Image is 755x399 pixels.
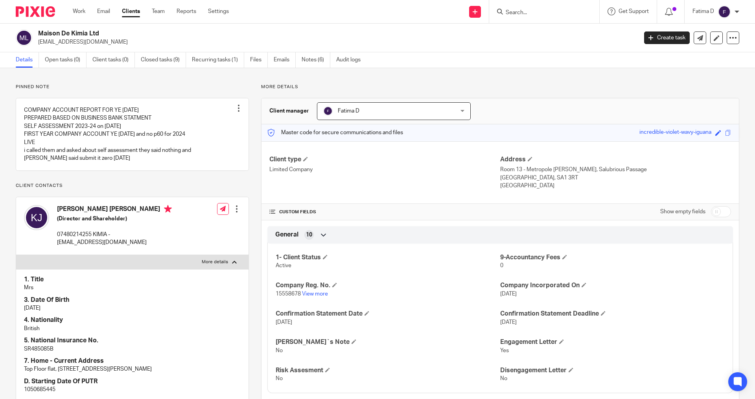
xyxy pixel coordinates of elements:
[639,128,711,137] div: incredible-violet-wavy-iguana
[24,304,241,312] p: [DATE]
[24,365,241,373] p: Top Floor flat, [STREET_ADDRESS][PERSON_NAME]
[276,338,500,346] h4: [PERSON_NAME]`s Note
[276,376,283,381] span: No
[302,52,330,68] a: Notes (6)
[500,253,725,262] h4: 9-Accountancy Fees
[24,386,241,393] p: 1050685445
[619,9,649,14] span: Get Support
[38,30,514,38] h2: Maison De Kimia Ltd
[500,366,725,375] h4: Disengagement Letter
[500,320,517,325] span: [DATE]
[24,316,241,324] h4: 4. Nationality
[57,238,172,246] p: [EMAIL_ADDRESS][DOMAIN_NAME]
[24,377,241,386] h4: D. Starting Date Of PUTR
[141,52,186,68] a: Closed tasks (9)
[302,291,328,297] a: View more
[276,320,292,325] span: [DATE]
[152,7,165,15] a: Team
[24,296,241,304] h4: 3. Date Of Birth
[500,291,517,297] span: [DATE]
[269,209,500,215] h4: CUSTOM FIELDS
[323,106,333,116] img: svg%3E
[500,155,731,164] h4: Address
[202,259,228,265] p: More details
[500,166,731,174] p: Room 13 - Metropole [PERSON_NAME], Salubrious Passage
[692,7,714,15] p: Fatima D
[276,366,500,375] h4: Risk Assesment
[660,208,705,216] label: Show empty fields
[338,108,359,114] span: Fatima D
[24,357,241,365] h4: 7. Home - Current Address
[500,174,731,182] p: [GEOGRAPHIC_DATA], SA1 3RT
[500,263,503,268] span: 0
[177,7,196,15] a: Reports
[24,205,49,230] img: svg%3E
[269,107,309,115] h3: Client manager
[306,231,312,239] span: 10
[250,52,268,68] a: Files
[24,284,241,292] p: Mrs
[276,263,291,268] span: Active
[505,9,576,17] input: Search
[73,7,85,15] a: Work
[500,376,507,381] span: No
[500,281,725,290] h4: Company Incorporated On
[192,52,244,68] a: Recurring tasks (1)
[45,52,87,68] a: Open tasks (0)
[275,231,298,239] span: General
[261,84,739,90] p: More details
[500,310,725,318] h4: Confirmation Statement Deadline
[24,345,241,353] p: SR485085B
[16,52,39,68] a: Details
[24,275,241,284] h4: 1. Title
[269,166,500,174] p: Limited Company
[92,52,135,68] a: Client tasks (0)
[57,231,172,238] p: 07480214255 KIMIA -
[274,52,296,68] a: Emails
[269,155,500,164] h4: Client type
[276,281,500,290] h4: Company Reg. No.
[718,6,731,18] img: svg%3E
[16,6,55,17] img: Pixie
[24,336,241,345] h4: 5. National Insurance No.
[97,7,110,15] a: Email
[208,7,229,15] a: Settings
[276,348,283,353] span: No
[16,84,249,90] p: Pinned note
[500,182,731,190] p: [GEOGRAPHIC_DATA]
[276,253,500,262] h4: 1- Client Status
[644,31,690,44] a: Create task
[500,348,509,353] span: Yes
[500,338,725,346] h4: Engagement Letter
[122,7,140,15] a: Clients
[24,325,241,332] p: British
[16,30,32,46] img: svg%3E
[164,205,172,213] i: Primary
[267,129,403,137] p: Master code for secure communications and files
[16,183,249,189] p: Client contacts
[38,38,632,46] p: [EMAIL_ADDRESS][DOMAIN_NAME]
[57,205,172,215] h4: [PERSON_NAME] [PERSON_NAME]
[276,310,500,318] h4: Confirmation Statement Date
[57,215,172,223] h5: (Director and Shareholder)
[276,291,301,297] span: 15558678
[336,52,366,68] a: Audit logs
